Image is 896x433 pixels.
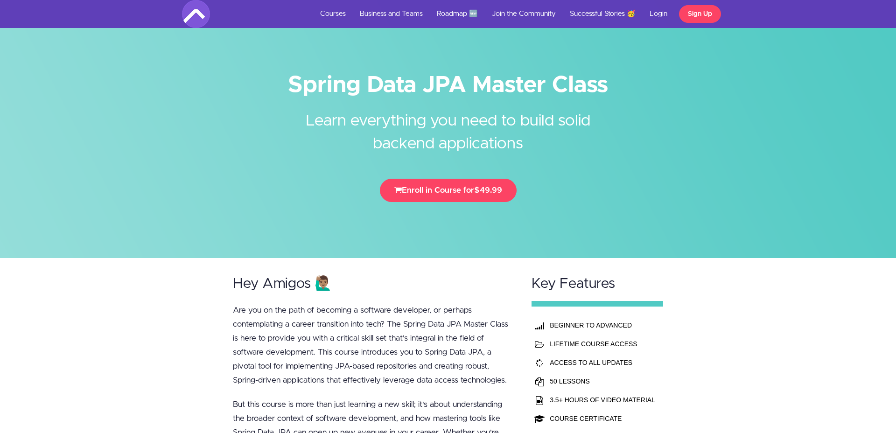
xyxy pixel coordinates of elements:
td: 3.5+ HOURS OF VIDEO MATERIAL [547,391,658,409]
td: COURSE CERTIFICATE [547,409,658,428]
td: ACCESS TO ALL UPDATES [547,353,658,372]
h1: Spring Data JPA Master Class [182,75,714,96]
h2: Hey Amigos 🙋🏽‍♂️ [233,276,514,292]
th: BEGINNER TO ADVANCED [547,316,658,335]
td: LIFETIME COURSE ACCESS [547,335,658,353]
h2: Key Features [532,276,663,292]
h2: Learn everything you need to build solid backend applications [273,96,623,155]
td: 50 LESSONS [547,372,658,391]
a: Sign Up [679,5,721,23]
p: Are you on the path of becoming a software developer, or perhaps contemplating a career transitio... [233,303,514,387]
span: $49.99 [474,186,502,194]
button: Enroll in Course for$49.99 [380,179,517,202]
